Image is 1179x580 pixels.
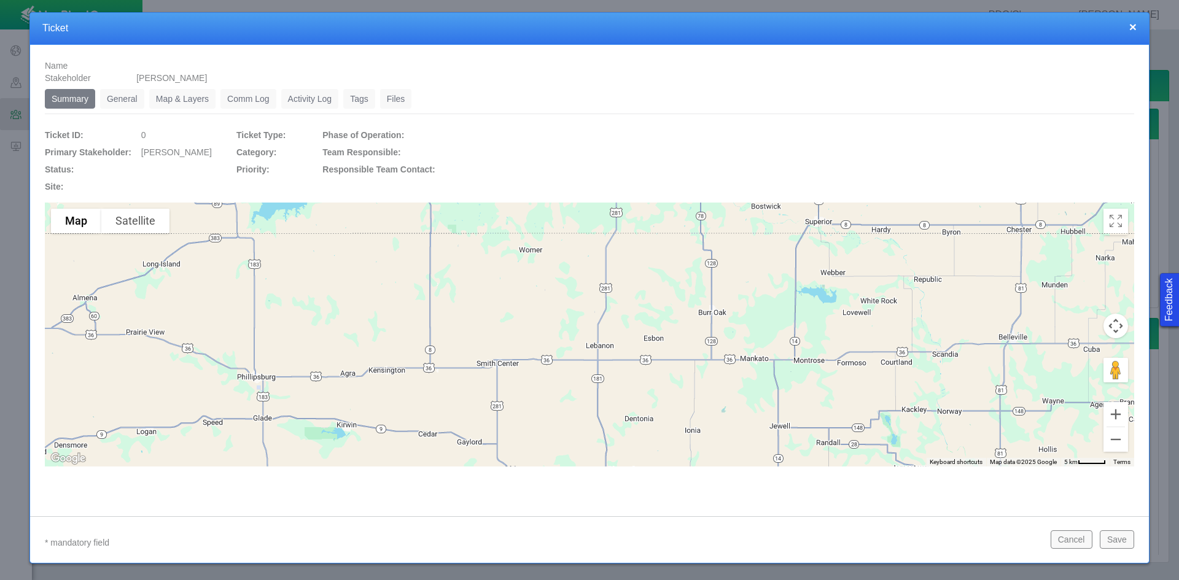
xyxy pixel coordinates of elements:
[45,147,131,157] span: Primary Stakeholder:
[100,89,144,109] a: General
[1129,20,1137,33] button: close
[45,61,68,71] span: Name
[380,89,412,109] a: Files
[220,89,276,109] a: Comm Log
[236,130,286,140] span: Ticket Type:
[51,209,101,233] button: Show street map
[149,89,216,109] a: Map & Layers
[141,147,212,157] span: [PERSON_NAME]
[1060,458,1110,466] button: Map Scale: 5 km per 42 pixels
[1051,530,1092,549] button: Cancel
[930,458,982,466] button: Keyboard shortcuts
[1103,402,1128,427] button: Zoom in
[45,535,1041,551] p: * mandatory field
[141,130,146,140] span: 0
[281,89,339,109] a: Activity Log
[322,147,400,157] span: Team Responsible:
[1113,458,1130,465] a: Terms
[101,209,169,233] button: Show satellite imagery
[45,130,84,140] span: Ticket ID:
[236,147,276,157] span: Category:
[48,450,88,466] img: Google
[1103,427,1128,452] button: Zoom out
[322,164,435,174] span: Responsible Team Contact:
[45,73,91,83] span: Stakeholder
[990,458,1057,465] span: Map data ©2025 Google
[343,89,375,109] a: Tags
[45,164,74,174] span: Status:
[48,450,88,466] a: Open this area in Google Maps (opens a new window)
[1100,530,1134,549] button: Save
[322,130,404,140] span: Phase of Operation:
[136,73,207,83] span: [PERSON_NAME]
[42,22,1137,35] h4: Ticket
[236,164,270,174] span: Priority:
[1103,209,1128,233] button: Toggle Fullscreen in browser window
[1103,358,1128,382] button: Drag Pegman onto the map to open Street View
[45,89,95,109] a: Summary
[1064,458,1078,465] span: 5 km
[1103,314,1128,338] button: Map camera controls
[45,182,63,191] span: Site:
